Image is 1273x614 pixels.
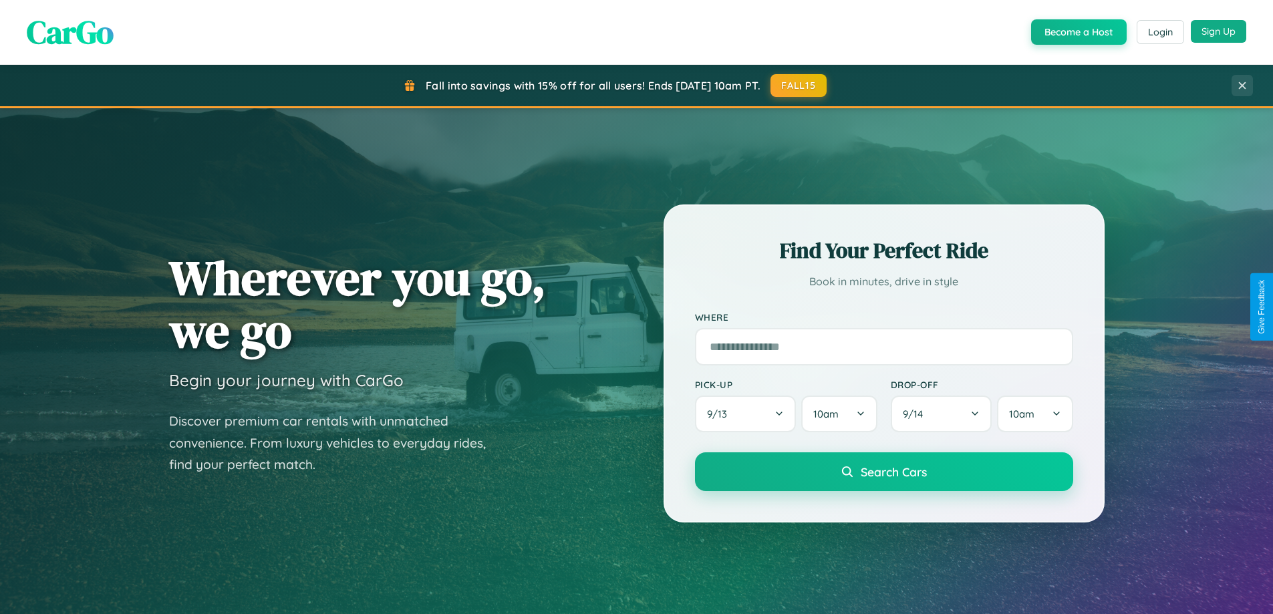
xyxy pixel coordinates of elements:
button: 10am [997,396,1073,432]
button: 9/13 [695,396,797,432]
span: Search Cars [861,464,927,479]
span: 10am [1009,408,1034,420]
span: CarGo [27,10,114,54]
div: Give Feedback [1257,280,1266,334]
button: Search Cars [695,452,1073,491]
button: FALL15 [770,74,827,97]
label: Pick-up [695,379,877,390]
button: Become a Host [1031,19,1127,45]
label: Where [695,311,1073,323]
button: 9/14 [891,396,992,432]
span: Fall into savings with 15% off for all users! Ends [DATE] 10am PT. [426,79,760,92]
button: Sign Up [1191,20,1246,43]
h1: Wherever you go, we go [169,251,546,357]
label: Drop-off [891,379,1073,390]
p: Discover premium car rentals with unmatched convenience. From luxury vehicles to everyday rides, ... [169,410,503,476]
h2: Find Your Perfect Ride [695,236,1073,265]
p: Book in minutes, drive in style [695,272,1073,291]
span: 9 / 14 [903,408,930,420]
button: Login [1137,20,1184,44]
button: 10am [801,396,877,432]
span: 9 / 13 [707,408,734,420]
span: 10am [813,408,839,420]
h3: Begin your journey with CarGo [169,370,404,390]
